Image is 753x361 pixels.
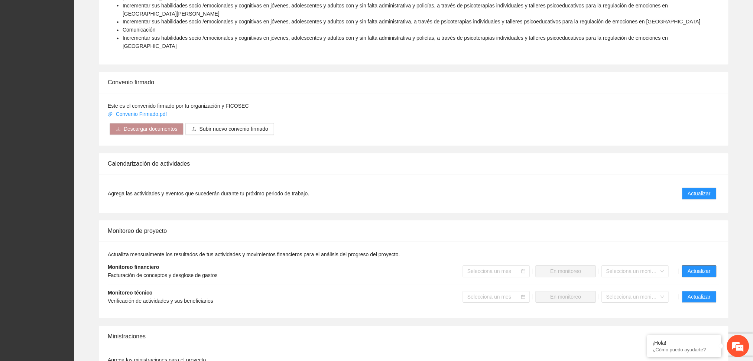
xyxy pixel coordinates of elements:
[682,188,717,200] button: Actualizar
[123,27,156,33] span: Comunicación
[123,3,668,17] span: Incrementar sus habilidades socio /emocionales y cognitivas en jóvenes, adolescentes y adultos co...
[521,295,526,299] span: calendar
[108,252,400,258] span: Actualiza mensualmente los resultados de tus actividades y movimientos financieros para el anális...
[108,103,249,109] span: Este es el convenido firmado por tu organización y FICOSEC
[123,19,701,25] span: Incrementar sus habilidades socio /emocionales y cognitivas en jóvenes, adolescentes y adultos co...
[108,273,218,279] span: Facturación de conceptos y desglose de gastos
[688,293,711,301] span: Actualizar
[108,72,720,93] div: Convenio firmado
[108,326,720,347] div: Ministraciones
[4,203,142,229] textarea: Escriba su mensaje y pulse “Intro”
[191,127,197,133] span: upload
[682,291,717,303] button: Actualizar
[108,111,168,117] a: Convenio Firmado.pdf
[39,38,125,48] div: Chatee con nosotros ahora
[122,4,140,22] div: Minimizar ventana de chat en vivo
[688,190,711,198] span: Actualizar
[199,125,268,133] span: Subir nuevo convenio firmado
[108,153,720,175] div: Calendarización de actividades
[108,298,213,304] span: Verificación de actividades y sus beneficiarios
[108,190,309,198] span: Agrega las actividades y eventos que sucederán durante tu próximo periodo de trabajo.
[108,264,159,270] strong: Monitoreo financiero
[653,340,716,346] div: ¡Hola!
[688,267,711,276] span: Actualizar
[653,347,716,352] p: ¿Cómo puedo ayudarte?
[110,123,184,135] button: downloadDescargar documentos
[43,99,103,174] span: Estamos en línea.
[123,35,668,49] span: Incrementar sus habilidades socio /emocionales y cognitivas en jóvenes, adolescentes y adultos co...
[682,266,717,277] button: Actualizar
[521,269,526,274] span: calendar
[185,126,274,132] span: uploadSubir nuevo convenio firmado
[108,290,153,296] strong: Monitoreo técnico
[108,221,720,242] div: Monitoreo de proyecto
[116,127,121,133] span: download
[185,123,274,135] button: uploadSubir nuevo convenio firmado
[124,125,178,133] span: Descargar documentos
[108,112,113,117] span: paper-clip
